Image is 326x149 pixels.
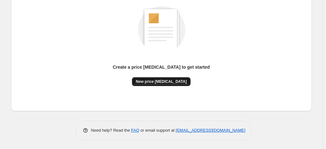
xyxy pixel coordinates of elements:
span: Need help? Read the [91,128,131,133]
a: FAQ [131,128,139,133]
a: [EMAIL_ADDRESS][DOMAIN_NAME] [176,128,245,133]
span: New price [MEDICAL_DATA] [136,79,187,84]
span: or email support at [139,128,176,133]
p: Create a price [MEDICAL_DATA] to get started [113,64,210,70]
button: New price [MEDICAL_DATA] [132,77,191,86]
